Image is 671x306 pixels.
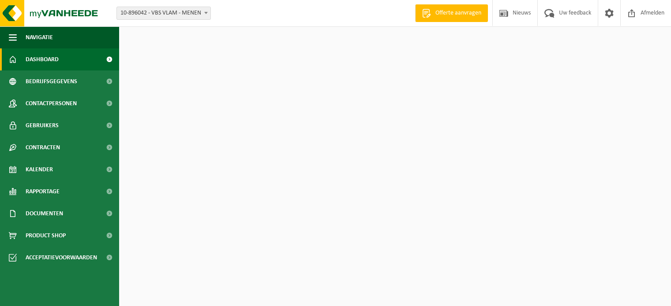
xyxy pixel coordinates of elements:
[26,225,66,247] span: Product Shop
[26,92,77,114] span: Contactpersonen
[26,48,59,70] span: Dashboard
[26,114,59,136] span: Gebruikers
[415,4,488,22] a: Offerte aanvragen
[26,136,60,159] span: Contracten
[26,26,53,48] span: Navigatie
[116,7,211,20] span: 10-896042 - VBS VLAM - MENEN
[433,9,484,18] span: Offerte aanvragen
[26,181,60,203] span: Rapportage
[26,70,77,92] span: Bedrijfsgegevens
[26,159,53,181] span: Kalender
[26,203,63,225] span: Documenten
[117,7,210,19] span: 10-896042 - VBS VLAM - MENEN
[26,247,97,269] span: Acceptatievoorwaarden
